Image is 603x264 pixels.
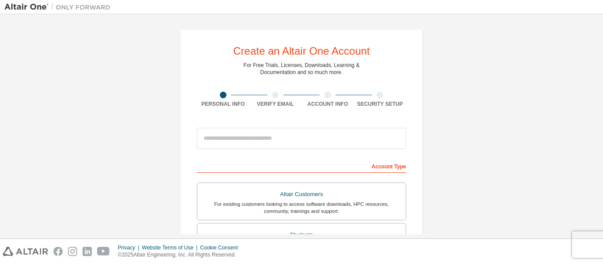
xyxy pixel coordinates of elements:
div: Account Type [197,159,406,173]
img: altair_logo.svg [3,247,48,256]
img: instagram.svg [68,247,77,256]
img: facebook.svg [53,247,63,256]
div: Verify Email [249,100,302,108]
p: © 2025 Altair Engineering, Inc. All Rights Reserved. [118,251,243,259]
div: Account Info [301,100,354,108]
div: Privacy [118,244,142,251]
div: For existing customers looking to access software downloads, HPC resources, community, trainings ... [203,201,400,215]
div: Personal Info [197,100,249,108]
div: Create an Altair One Account [233,46,370,56]
div: Website Terms of Use [142,244,200,251]
img: youtube.svg [97,247,110,256]
div: For Free Trials, Licenses, Downloads, Learning & Documentation and so much more. [244,62,360,76]
div: Students [203,229,400,241]
div: Security Setup [354,100,407,108]
div: Cookie Consent [200,244,243,251]
img: Altair One [4,3,115,11]
div: Altair Customers [203,188,400,201]
img: linkedin.svg [83,247,92,256]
